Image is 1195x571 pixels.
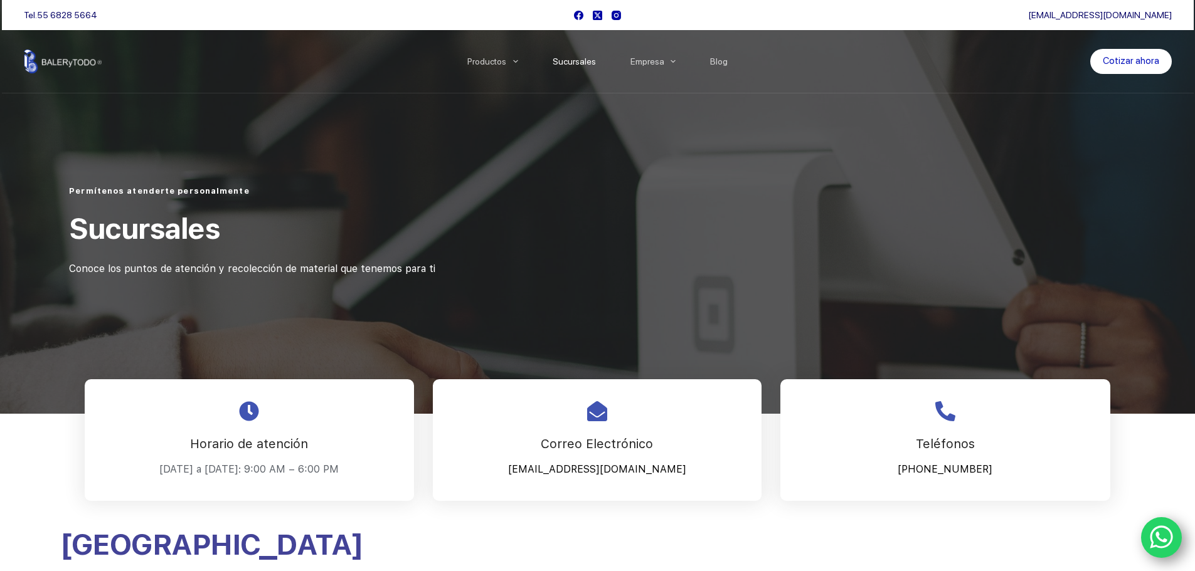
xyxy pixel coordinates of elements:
[796,460,1095,479] p: [PHONE_NUMBER]
[159,463,339,475] span: [DATE] a [DATE]: 9:00 AM – 6:00 PM
[1028,10,1172,20] a: [EMAIL_ADDRESS][DOMAIN_NAME]
[593,11,602,20] a: X (Twitter)
[1090,49,1172,74] a: Cotizar ahora
[1141,517,1182,558] a: WhatsApp
[541,436,653,451] span: Correo Electrónico
[612,11,621,20] a: Instagram
[449,460,746,479] p: [EMAIL_ADDRESS][DOMAIN_NAME]
[60,527,363,562] span: [GEOGRAPHIC_DATA]
[916,436,975,451] span: Teléfonos
[69,211,220,246] span: Sucursales
[450,30,745,93] nav: Menu Principal
[24,50,102,73] img: Balerytodo
[190,436,308,451] span: Horario de atención
[69,186,249,196] span: Permítenos atenderte personalmente
[24,10,97,20] span: Tel.
[69,263,435,275] span: Conoce los puntos de atención y recolección de material que tenemos para ti
[37,10,97,20] a: 55 6828 5664
[574,11,583,20] a: Facebook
